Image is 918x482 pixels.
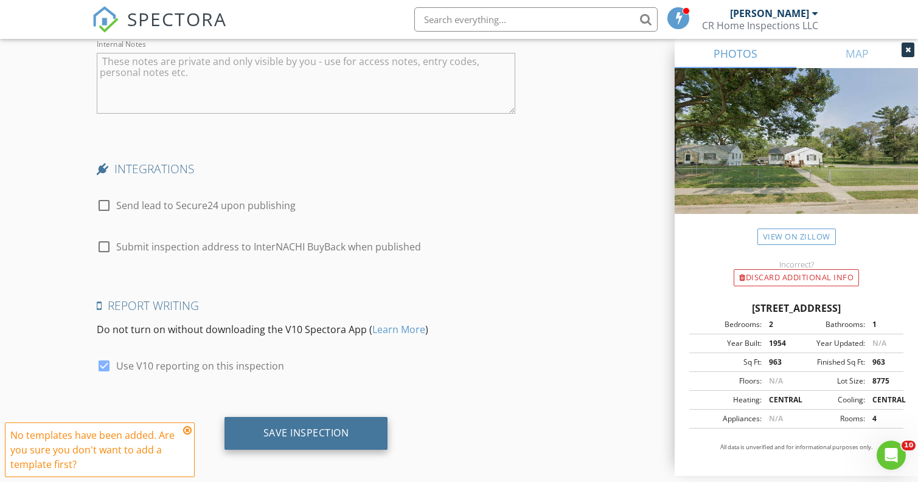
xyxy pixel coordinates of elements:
div: Bedrooms: [693,319,762,330]
div: No templates have been added. Are you sure you don't want to add a template first? [10,428,179,472]
span: SPECTORA [127,6,227,32]
div: Sq Ft: [693,357,762,368]
div: Save Inspection [263,427,349,439]
img: streetview [675,68,918,243]
div: CENTRAL [762,394,796,405]
div: Bathrooms: [796,319,865,330]
label: Submit inspection address to InterNACHI BuyBack when published [116,241,421,253]
div: Finished Sq Ft: [796,357,865,368]
a: MAP [796,39,918,68]
h4: INTEGRATIONS [97,161,515,177]
div: Incorrect? [675,260,918,269]
div: Heating: [693,394,762,405]
textarea: Internal Notes [97,53,515,114]
iframe: Intercom live chat [877,441,906,470]
div: CR Home Inspections LLC [702,19,818,32]
div: 4 [865,413,900,424]
a: SPECTORA [92,16,227,42]
div: Year Updated: [796,338,865,349]
span: 10 [902,441,916,450]
h4: Report Writing [97,298,515,314]
span: N/A [872,338,886,348]
div: Lot Size: [796,376,865,387]
p: All data is unverified and for informational purposes only. [689,443,903,452]
div: CENTRAL [865,394,900,405]
div: Year Built: [693,338,762,349]
label: Use V10 reporting on this inspection [116,360,284,372]
div: Rooms: [796,413,865,424]
div: Discard Additional info [734,269,859,286]
a: Learn More [372,323,425,336]
div: [PERSON_NAME] [730,7,809,19]
div: 1954 [762,338,796,349]
div: 8775 [865,376,900,387]
div: [STREET_ADDRESS] [689,301,903,315]
label: Send lead to Secure24 upon publishing [116,199,296,212]
div: 2 [762,319,796,330]
p: Do not turn on without downloading the V10 Spectora App ( ) [97,322,515,337]
a: PHOTOS [675,39,796,68]
a: View on Zillow [757,229,836,245]
input: Search everything... [414,7,658,32]
div: 963 [762,357,796,368]
div: 1 [865,319,900,330]
span: N/A [769,376,783,386]
span: N/A [769,413,783,424]
img: The Best Home Inspection Software - Spectora [92,6,119,33]
div: Cooling: [796,394,865,405]
div: Appliances: [693,413,762,424]
div: 963 [865,357,900,368]
div: Floors: [693,376,762,387]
